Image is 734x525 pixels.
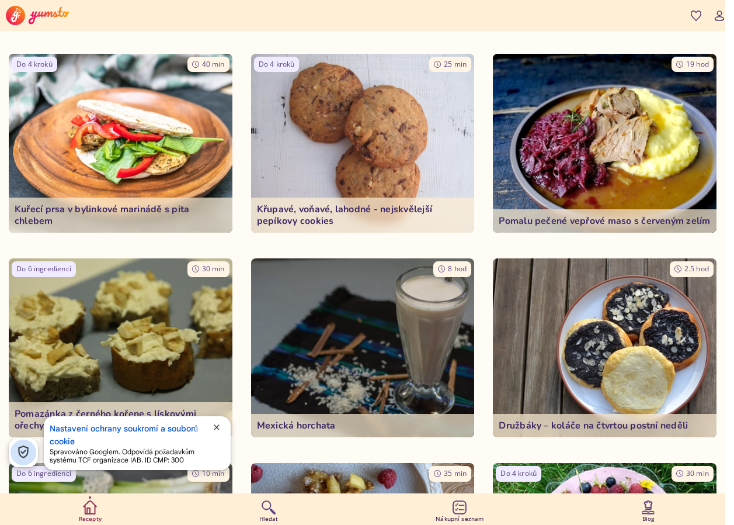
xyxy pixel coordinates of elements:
[251,258,475,437] img: undefined
[686,59,709,69] span: 19 hod
[9,258,232,437] a: undefinedDo 6 ingrediencí30 minPomazánka z černého kořene s lískovými ořechy
[259,60,295,70] p: Do 4 kroků
[259,514,279,523] p: Hledat
[202,264,225,274] span: 30 min
[448,264,467,274] span: 8 hod
[436,514,483,523] p: Nákupní seznam
[79,514,102,523] p: Recepty
[79,500,102,523] a: Recepty
[499,420,711,431] p: Družbáky – koláče na čtvrtou postní neděli
[493,258,716,437] a: undefined2.5 hodDružbáky – koláče na čtvrtou postní neděli
[500,469,537,479] p: Do 4 kroků
[686,468,709,478] span: 30 min
[499,215,711,227] p: Pomalu pečené vepřové maso s červeným zelím
[16,264,71,274] p: Do 6 ingrediencí
[251,54,475,233] img: undefined
[15,203,227,227] p: Kuřecí prsa v bylinkové marinádě s pita chlebem
[15,408,227,431] p: Pomazánka z černého kořene s lískovými ořechy
[202,59,225,69] span: 40 min
[259,500,279,523] a: Hledat
[257,420,469,431] p: Mexická horchata
[202,468,225,478] span: 10 min
[251,258,475,437] a: undefined8 hodMexická horchata
[9,54,232,233] a: undefinedDo 4 kroků40 minKuřecí prsa v bylinkové marinádě s pita chlebem
[16,60,53,70] p: Do 4 kroků
[251,54,475,233] a: undefinedDo 4 kroků25 minKřupavé, voňavé, lahodné - nejskvělejší pepíkovy cookies
[257,203,469,227] p: Křupavé, voňavé, lahodné - nejskvělejší pepíkovy cookies
[436,500,483,523] a: Nákupní seznam
[444,59,467,69] span: 25 min
[493,54,716,233] img: undefined
[493,54,716,233] a: undefined19 hodPomalu pečené vepřové maso s červeným zelím
[641,500,655,523] a: Blog
[493,258,716,437] img: undefined
[16,469,71,479] p: Do 6 ingrediencí
[9,54,232,233] img: undefined
[684,264,709,274] span: 2.5 hod
[499,11,711,22] p: Treska v těstíčku s bramborovo-mrkvovým pyré
[444,468,467,478] span: 35 min
[642,514,655,523] p: Blog
[9,258,232,437] img: undefined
